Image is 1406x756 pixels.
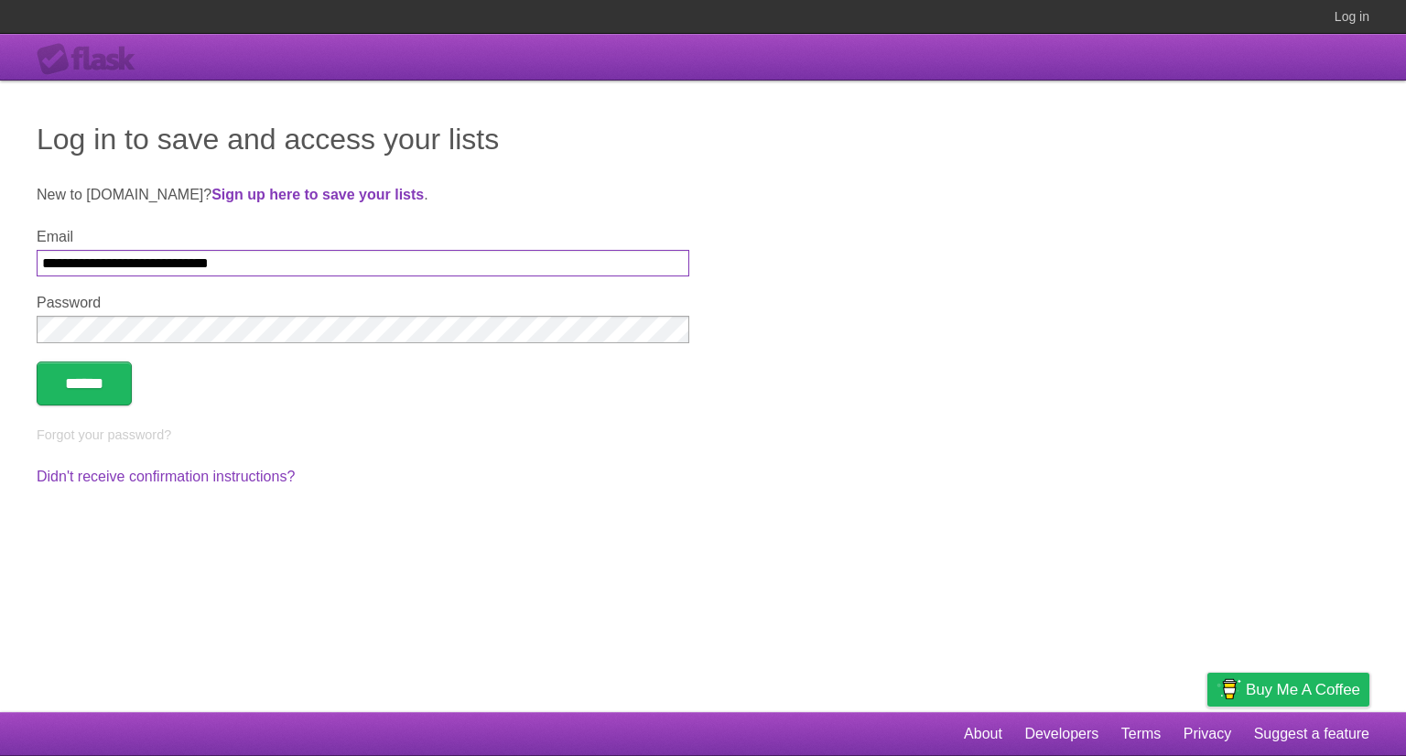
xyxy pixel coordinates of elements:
a: Forgot your password? [37,427,171,442]
a: Developers [1024,717,1098,751]
a: Didn't receive confirmation instructions? [37,469,295,484]
div: Flask [37,43,146,76]
label: Email [37,229,689,245]
a: Suggest a feature [1254,717,1369,751]
a: Privacy [1184,717,1231,751]
span: Buy me a coffee [1246,674,1360,706]
a: About [964,717,1002,751]
h1: Log in to save and access your lists [37,117,1369,161]
a: Buy me a coffee [1207,673,1369,707]
img: Buy me a coffee [1217,674,1241,705]
p: New to [DOMAIN_NAME]? . [37,184,1369,206]
label: Password [37,295,689,311]
a: Terms [1121,717,1162,751]
a: Sign up here to save your lists [211,187,424,202]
